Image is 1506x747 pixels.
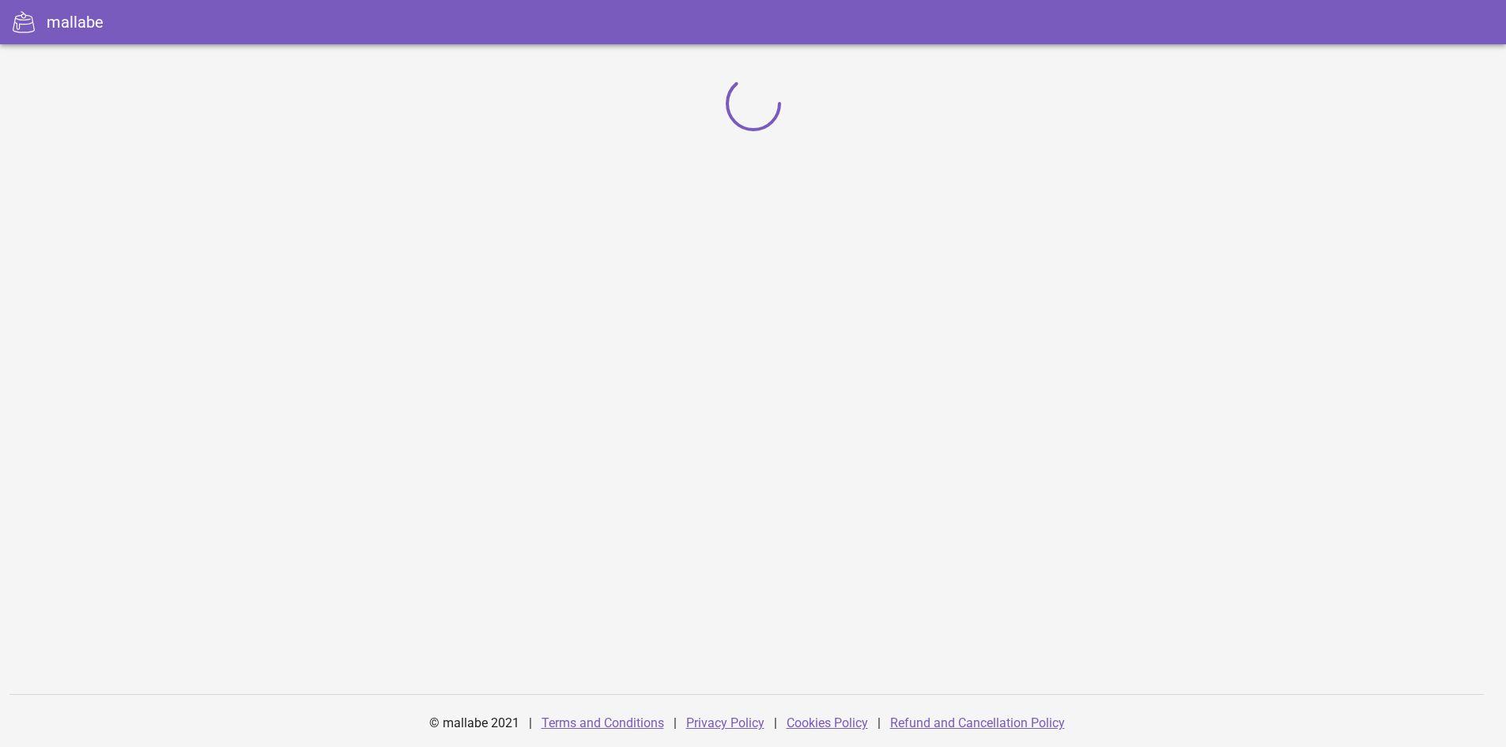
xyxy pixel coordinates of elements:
div: © mallabe 2021 [420,704,529,742]
div: mallabe [47,10,104,34]
a: Privacy Policy [686,715,764,730]
a: Terms and Conditions [542,715,664,730]
div: | [529,704,532,742]
div: | [878,704,881,742]
div: | [674,704,677,742]
a: Cookies Policy [787,715,868,730]
a: Refund and Cancellation Policy [890,715,1065,730]
div: | [774,704,777,742]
